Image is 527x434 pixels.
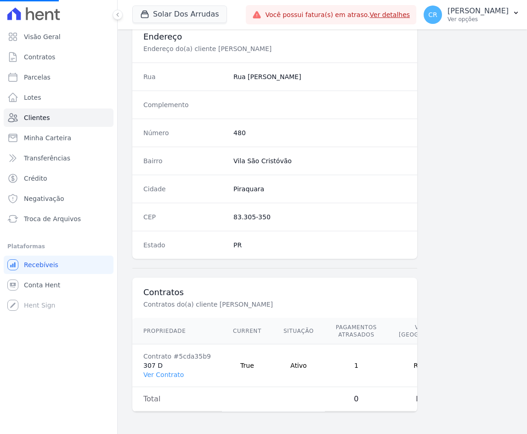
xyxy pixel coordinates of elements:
td: 307 D [132,344,222,387]
div: Contrato #5cda35b9 [143,352,211,361]
td: R$ 761,64 [388,344,472,387]
p: Contratos do(a) cliente [PERSON_NAME] [143,300,406,309]
td: Ativo [272,344,325,387]
a: Ver detalhes [370,11,410,18]
th: Propriedade [132,318,222,344]
span: Contratos [24,52,55,62]
dt: Estado [143,240,226,250]
a: Contratos [4,48,113,66]
span: Visão Geral [24,32,61,41]
th: Valor em [GEOGRAPHIC_DATA] [388,318,472,344]
span: Negativação [24,194,64,203]
p: Ver opções [448,16,509,23]
dt: Número [143,128,226,137]
span: Clientes [24,113,50,122]
p: Endereço do(a) cliente [PERSON_NAME] [143,44,406,53]
span: Lotes [24,93,41,102]
h3: Contratos [143,287,406,298]
a: Parcelas [4,68,113,86]
span: Crédito [24,174,47,183]
dd: PR [233,240,406,250]
a: Lotes [4,88,113,107]
span: Recebíveis [24,260,58,269]
dd: Piraquara [233,184,406,194]
a: Negativação [4,189,113,208]
button: Solar Dos Arrudas [132,6,227,23]
h3: Endereço [143,31,406,42]
dd: 480 [233,128,406,137]
dd: 83.305-350 [233,212,406,222]
dd: Rua [PERSON_NAME] [233,72,406,81]
a: Crédito [4,169,113,188]
span: CR [428,11,437,18]
span: Transferências [24,154,70,163]
th: Pagamentos Atrasados [325,318,388,344]
a: Conta Hent [4,276,113,294]
a: Troca de Arquivos [4,210,113,228]
dt: Complemento [143,100,226,109]
th: Situação [272,318,325,344]
a: Ver Contrato [143,371,184,378]
td: Total [132,387,222,411]
span: Conta Hent [24,280,60,290]
dd: Vila São Cristóvão [233,156,406,166]
dt: Bairro [143,156,226,166]
a: Minha Carteira [4,129,113,147]
a: Transferências [4,149,113,167]
span: Minha Carteira [24,133,71,143]
th: Current [222,318,272,344]
a: Recebíveis [4,256,113,274]
span: Troca de Arquivos [24,214,81,223]
td: True [222,344,272,387]
td: 1 [325,344,388,387]
div: Plataformas [7,241,110,252]
dt: Cidade [143,184,226,194]
td: R$ 0,00 [388,387,472,411]
span: Você possui fatura(s) em atraso. [265,10,410,20]
a: Visão Geral [4,28,113,46]
button: CR [PERSON_NAME] Ver opções [416,2,527,28]
dt: CEP [143,212,226,222]
span: Parcelas [24,73,51,82]
p: [PERSON_NAME] [448,6,509,16]
a: Clientes [4,108,113,127]
td: 0 [325,387,388,411]
dt: Rua [143,72,226,81]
